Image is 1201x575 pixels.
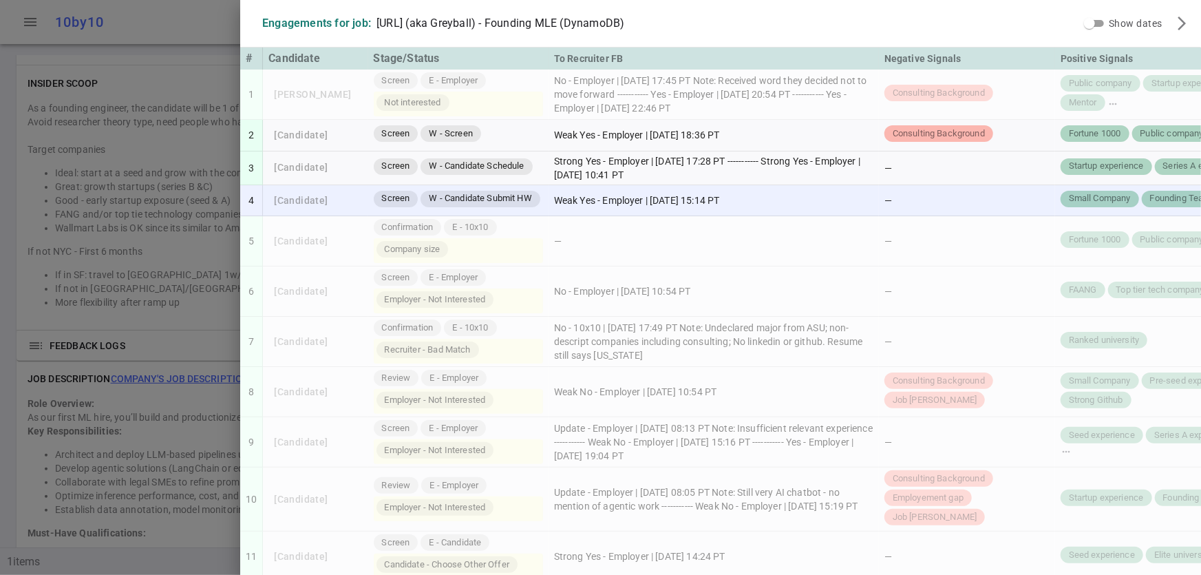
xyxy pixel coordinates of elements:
[379,243,446,256] span: Company size
[376,322,439,335] span: Confirmation
[376,479,416,492] span: Review
[423,422,483,435] span: E - Employer
[376,221,439,234] span: Confirmation
[423,536,487,550] span: E - Candidate
[1063,334,1145,347] span: Ranked university
[379,96,447,109] span: Not interested
[887,87,990,100] span: Consulting Background
[376,536,416,550] span: Screen
[447,221,493,234] span: E - 10x10
[379,344,476,357] span: Recruiter - Bad Match
[549,151,879,185] td: Strong Yes - Employer | [DATE] 17:28 PT ----------- Strong Yes - Employer | [DATE] 10:41 PT
[1063,394,1129,407] span: Strong Github
[1108,98,1119,109] span: more_horiz
[1063,549,1140,562] span: Seed experience
[884,50,1050,67] div: Negative Signals
[1109,18,1162,29] span: Show dates
[887,492,969,505] span: Employement gap
[1063,284,1103,297] span: FAANG
[554,50,873,67] div: To Recruiter FB
[884,194,1050,207] div: —
[884,284,1050,298] div: —
[263,48,368,70] th: Candidate
[1063,233,1127,247] span: Fortune 1000
[549,367,879,417] td: Weak No - Employer | [DATE] 10:54 PT
[240,216,263,266] td: 5
[376,74,416,87] span: Screen
[549,266,879,317] td: No - Employer | [DATE] 10:54 PT
[240,367,263,417] td: 8
[1173,15,1190,32] span: arrow_forward_ios
[424,479,484,492] span: E - Employer
[549,468,879,532] td: Update - Employer | [DATE] 08:05 PT Note: Still very AI chatbot - no mention of agentic work ----...
[549,317,879,367] td: No - 10x10 | [DATE] 17:49 PT Note: Undeclared major from ASU; non-descript companies including co...
[1063,429,1140,442] span: Seed experience
[1063,492,1149,505] span: Startup experience
[549,120,879,151] td: Weak Yes - Employer | [DATE] 18:36 PT
[376,17,625,30] div: [URL] (aka Greyball) - Founding MLE (DynamoDB)
[423,127,478,140] span: W - Screen
[423,192,537,205] span: W - Candidate Submit HW
[376,372,416,385] span: Review
[884,161,1050,175] div: —
[240,120,263,151] td: 2
[884,435,1050,449] div: —
[240,185,263,217] td: 4
[240,70,263,120] td: 1
[884,234,1050,248] div: —
[376,271,416,284] span: Screen
[887,511,983,524] span: Job [PERSON_NAME]
[549,216,879,266] td: —
[240,151,263,185] td: 3
[379,558,516,572] span: Candidate - Choose Other Offer
[262,17,371,30] div: Engagements for job:
[379,501,491,514] span: Employer - Not Interested
[368,48,549,70] th: Stage/Status
[887,394,983,407] span: Job [PERSON_NAME]
[376,160,416,173] span: Screen
[887,375,990,388] span: Consulting Background
[549,70,879,120] td: No - Employer | [DATE] 17:45 PT Note: Received word they decided not to move forward ----------- ...
[447,322,493,335] span: E - 10x10
[424,372,484,385] span: E - Employer
[379,293,491,306] span: Employer - Not Interested
[884,550,1050,563] div: —
[423,160,529,173] span: W - Candidate Schedule
[1063,127,1127,140] span: Fortune 1000
[240,266,263,317] td: 6
[423,74,483,87] span: E - Employer
[240,417,263,468] td: 9
[240,317,263,367] td: 7
[240,468,263,532] td: 10
[887,127,990,140] span: Consulting Background
[549,185,879,217] td: Weak Yes - Employer | [DATE] 15:14 PT
[1063,160,1149,173] span: Startup experience
[549,417,879,468] td: Update - Employer | [DATE] 08:13 PT Note: Insufficient relevant experience ----------- Weak No - ...
[379,444,491,457] span: Employer - Not Interested
[240,48,263,70] th: #
[376,192,416,205] span: Screen
[1061,446,1072,457] span: more_horiz
[884,335,1050,348] div: —
[1063,96,1103,109] span: Mentor
[1063,192,1136,205] span: Small Company
[887,472,990,485] span: Consulting Background
[376,127,416,140] span: Screen
[1063,375,1136,388] span: Small Company
[1063,77,1138,90] span: Public company
[379,394,491,407] span: Employer - Not Interested
[376,422,416,435] span: Screen
[423,271,483,284] span: E - Employer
